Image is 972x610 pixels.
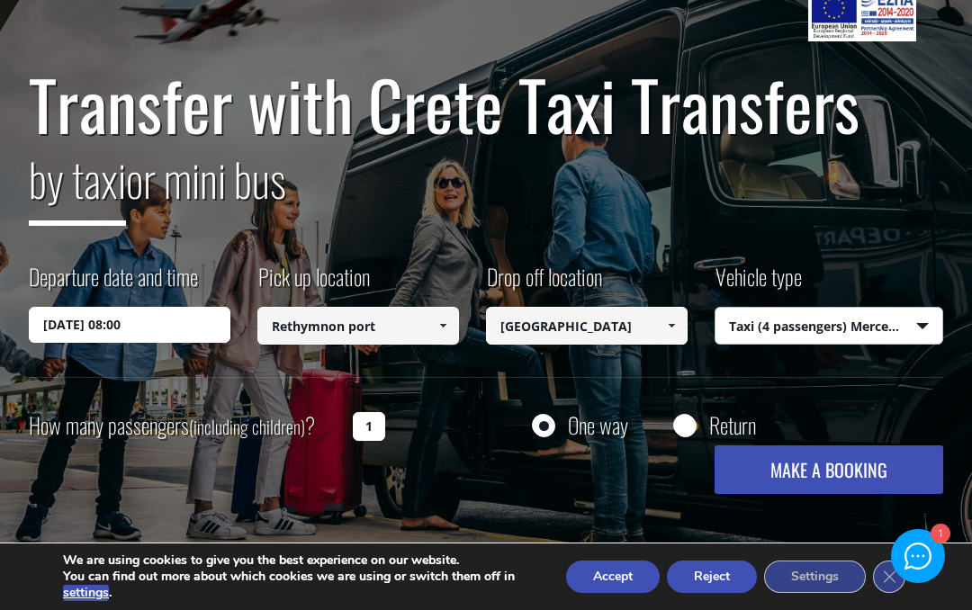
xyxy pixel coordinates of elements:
[29,145,126,226] span: by taxi
[63,585,109,601] button: settings
[486,261,602,307] label: Drop off location
[715,308,942,345] span: Taxi (4 passengers) Mercedes E Class
[63,569,534,601] p: You can find out more about which cookies we are using or switch them off in .
[63,552,534,569] p: We are using cookies to give you the best experience on our website.
[873,561,905,593] button: Close GDPR Cookie Banner
[29,142,942,239] h2: or mini bus
[566,561,660,593] button: Accept
[568,414,628,436] label: One way
[29,261,198,307] label: Departure date and time
[189,413,305,440] small: (including children)
[486,307,688,345] input: Select drop-off location
[257,307,459,345] input: Select pickup location
[930,525,949,543] div: 1
[257,261,370,307] label: Pick up location
[709,414,756,436] label: Return
[715,445,943,494] button: MAKE A BOOKING
[715,261,802,307] label: Vehicle type
[764,561,866,593] button: Settings
[29,404,342,448] label: How many passengers ?
[667,561,757,593] button: Reject
[656,307,686,345] a: Show All Items
[428,307,458,345] a: Show All Items
[29,67,942,142] h1: Transfer with Crete Taxi Transfers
